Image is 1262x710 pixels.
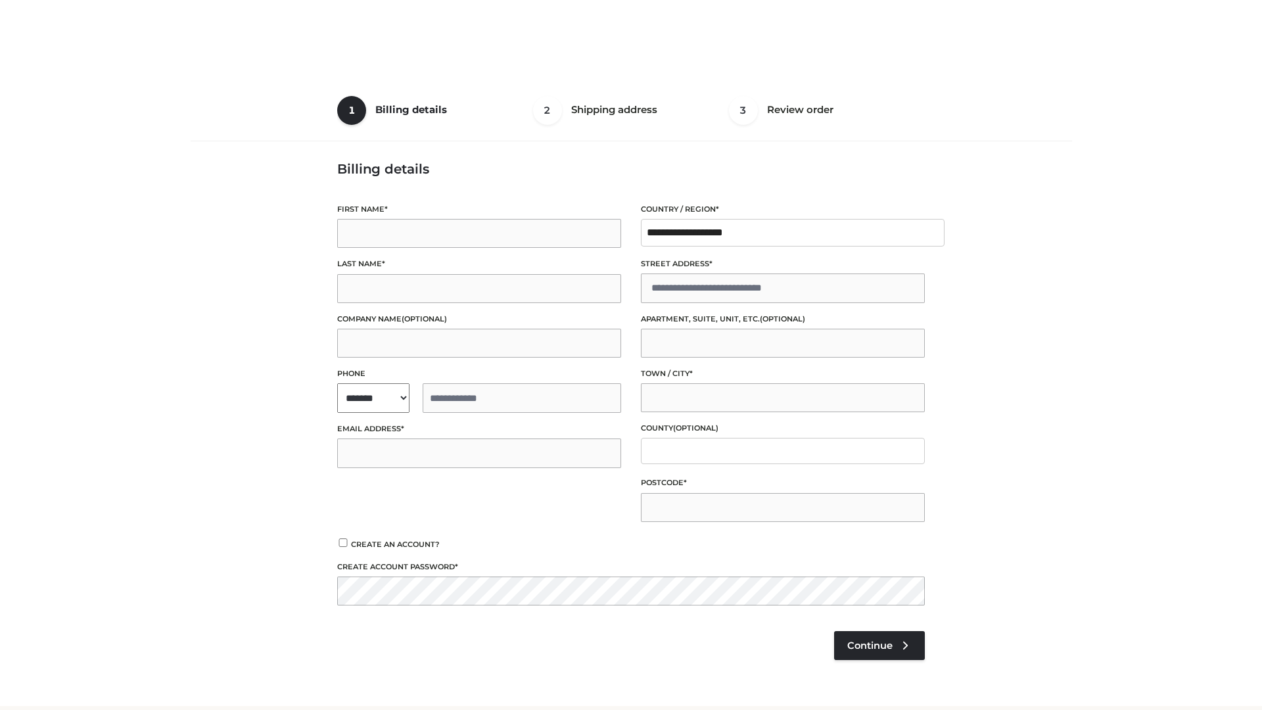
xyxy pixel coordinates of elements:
label: Street address [641,258,925,270]
label: Postcode [641,477,925,489]
label: County [641,422,925,435]
a: Continue [834,631,925,660]
label: Town / City [641,367,925,380]
span: (optional) [760,314,805,323]
span: Billing details [375,103,447,116]
span: (optional) [402,314,447,323]
span: 3 [729,96,758,125]
span: (optional) [673,423,718,433]
label: Create account password [337,561,925,573]
h3: Billing details [337,161,925,177]
span: Create an account? [351,540,440,549]
label: Email address [337,423,621,435]
span: 2 [533,96,562,125]
span: Continue [847,640,893,651]
span: Review order [767,103,833,116]
label: Phone [337,367,621,380]
label: Country / Region [641,203,925,216]
span: 1 [337,96,366,125]
label: Company name [337,313,621,325]
span: Shipping address [571,103,657,116]
label: Apartment, suite, unit, etc. [641,313,925,325]
label: Last name [337,258,621,270]
input: Create an account? [337,538,349,547]
label: First name [337,203,621,216]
